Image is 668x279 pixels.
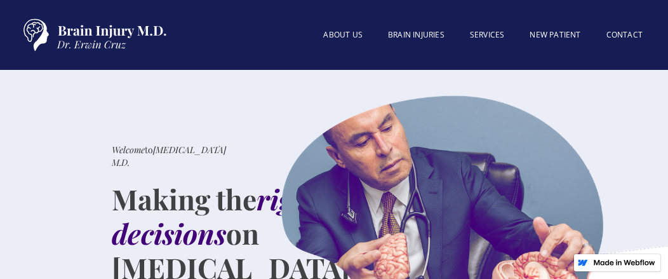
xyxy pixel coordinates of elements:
img: Made in Webflow [593,259,655,266]
em: Welcome [112,144,145,156]
a: New patient [517,22,593,48]
em: [MEDICAL_DATA] M.D. [112,144,226,168]
a: SERVICES [457,22,518,48]
em: right decisions [112,180,318,252]
a: Contact [594,22,655,48]
a: BRAIN INJURIES [375,22,457,48]
a: About US [311,22,375,48]
a: home [13,13,171,57]
div: to [112,144,232,169]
